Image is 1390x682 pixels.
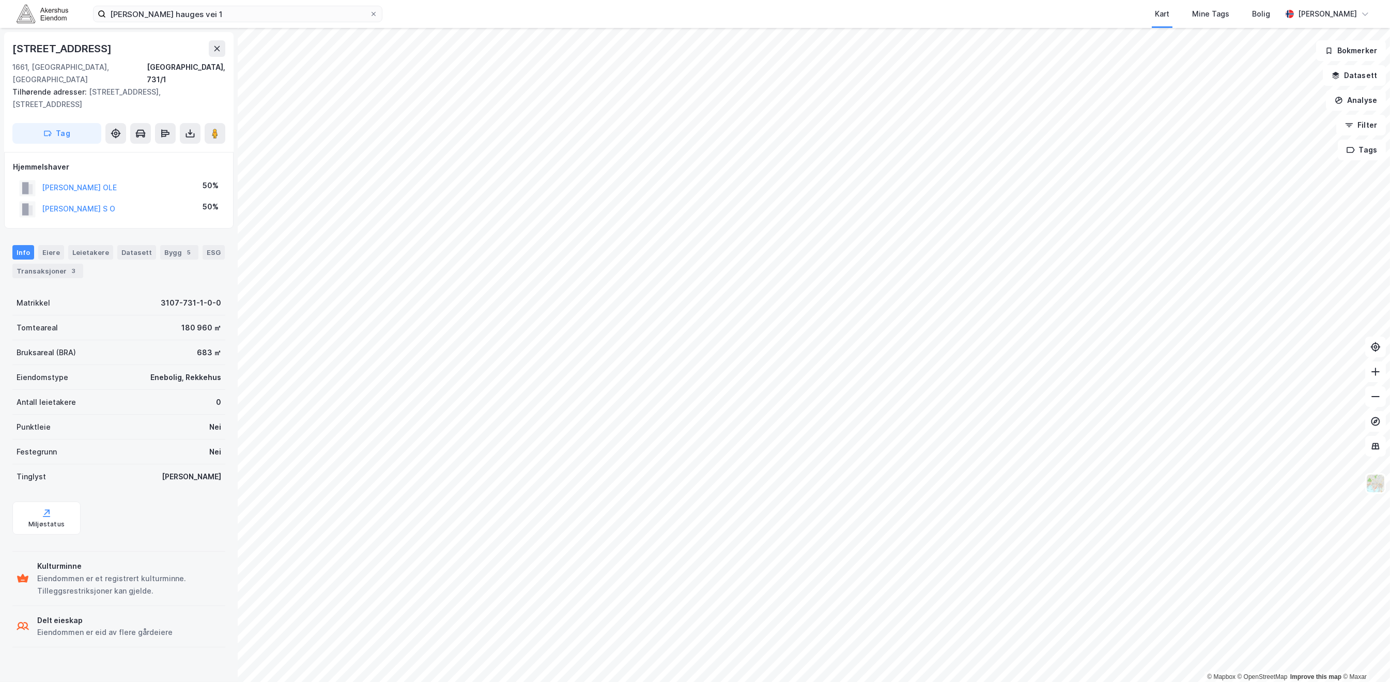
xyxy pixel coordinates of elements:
[1316,40,1386,61] button: Bokmerker
[37,626,173,639] div: Eiendommen er eid av flere gårdeiere
[12,264,83,278] div: Transaksjoner
[17,346,76,359] div: Bruksareal (BRA)
[17,396,76,408] div: Antall leietakere
[197,346,221,359] div: 683 ㎡
[117,245,156,260] div: Datasett
[1192,8,1229,20] div: Mine Tags
[203,245,225,260] div: ESG
[37,560,221,572] div: Kulturminne
[160,245,198,260] div: Bygg
[106,6,369,22] input: Søk på adresse, matrikkel, gårdeiere, leietakere eller personer
[12,123,101,144] button: Tag
[12,245,34,260] div: Info
[12,87,89,96] span: Tilhørende adresser:
[37,572,221,597] div: Eiendommen er et registrert kulturminne. Tilleggsrestriksjoner kan gjelde.
[184,247,194,257] div: 5
[1298,8,1357,20] div: [PERSON_NAME]
[147,61,225,86] div: [GEOGRAPHIC_DATA], 731/1
[68,245,113,260] div: Leietakere
[181,322,221,334] div: 180 960 ㎡
[69,266,79,276] div: 3
[1338,632,1390,682] div: Kontrollprogram for chat
[17,446,57,458] div: Festegrunn
[1326,90,1386,111] button: Analyse
[12,40,114,57] div: [STREET_ADDRESS]
[1336,115,1386,135] button: Filter
[1338,632,1390,682] iframe: Chat Widget
[1155,8,1169,20] div: Kart
[12,61,147,86] div: 1661, [GEOGRAPHIC_DATA], [GEOGRAPHIC_DATA]
[37,614,173,627] div: Delt eieskap
[13,161,225,173] div: Hjemmelshaver
[216,396,221,408] div: 0
[1207,673,1235,680] a: Mapbox
[17,297,50,309] div: Matrikkel
[17,322,58,334] div: Tomteareal
[1238,673,1288,680] a: OpenStreetMap
[38,245,64,260] div: Eiere
[28,520,65,528] div: Miljøstatus
[150,371,221,384] div: Enebolig, Rekkehus
[1366,474,1385,493] img: Z
[1323,65,1386,86] button: Datasett
[1290,673,1341,680] a: Improve this map
[1252,8,1270,20] div: Bolig
[161,297,221,309] div: 3107-731-1-0-0
[17,421,51,433] div: Punktleie
[162,471,221,483] div: [PERSON_NAME]
[12,86,217,111] div: [STREET_ADDRESS], [STREET_ADDRESS]
[209,421,221,433] div: Nei
[17,371,68,384] div: Eiendomstype
[209,446,221,458] div: Nei
[17,471,46,483] div: Tinglyst
[1338,140,1386,160] button: Tags
[203,179,219,192] div: 50%
[203,201,219,213] div: 50%
[17,5,68,23] img: akershus-eiendom-logo.9091f326c980b4bce74ccdd9f866810c.svg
